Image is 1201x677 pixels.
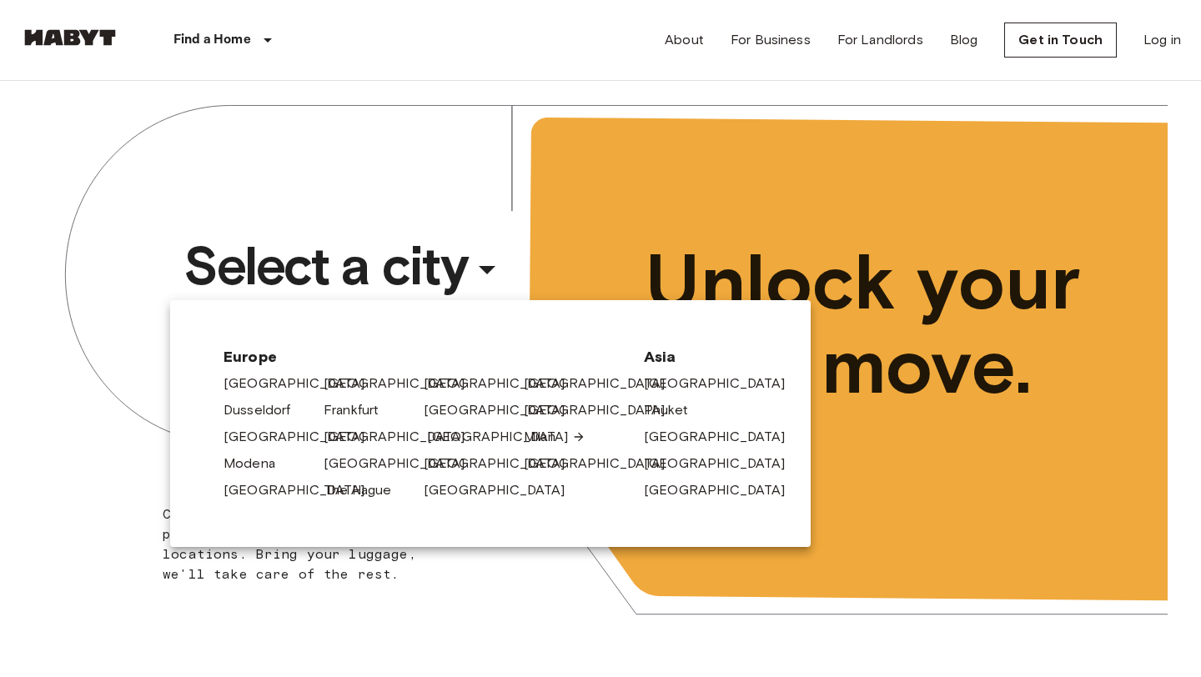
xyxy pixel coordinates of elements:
[224,347,617,367] span: Europe
[524,454,682,474] a: [GEOGRAPHIC_DATA]
[424,400,582,420] a: [GEOGRAPHIC_DATA]
[424,374,582,394] a: [GEOGRAPHIC_DATA]
[224,427,382,447] a: [GEOGRAPHIC_DATA]
[324,454,482,474] a: [GEOGRAPHIC_DATA]
[224,374,382,394] a: [GEOGRAPHIC_DATA]
[644,400,705,420] a: Phuket
[424,454,582,474] a: [GEOGRAPHIC_DATA]
[324,374,482,394] a: [GEOGRAPHIC_DATA]
[524,374,682,394] a: [GEOGRAPHIC_DATA]
[644,454,802,474] a: [GEOGRAPHIC_DATA]
[324,480,408,500] a: The Hague
[644,480,802,500] a: [GEOGRAPHIC_DATA]
[224,454,292,474] a: Modena
[427,427,585,447] a: [GEOGRAPHIC_DATA]
[324,427,482,447] a: [GEOGRAPHIC_DATA]
[324,400,395,420] a: Frankfurt
[644,427,802,447] a: [GEOGRAPHIC_DATA]
[644,347,757,367] span: Asia
[424,480,582,500] a: [GEOGRAPHIC_DATA]
[224,400,308,420] a: Dusseldorf
[224,480,382,500] a: [GEOGRAPHIC_DATA]
[644,374,802,394] a: [GEOGRAPHIC_DATA]
[524,400,682,420] a: [GEOGRAPHIC_DATA]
